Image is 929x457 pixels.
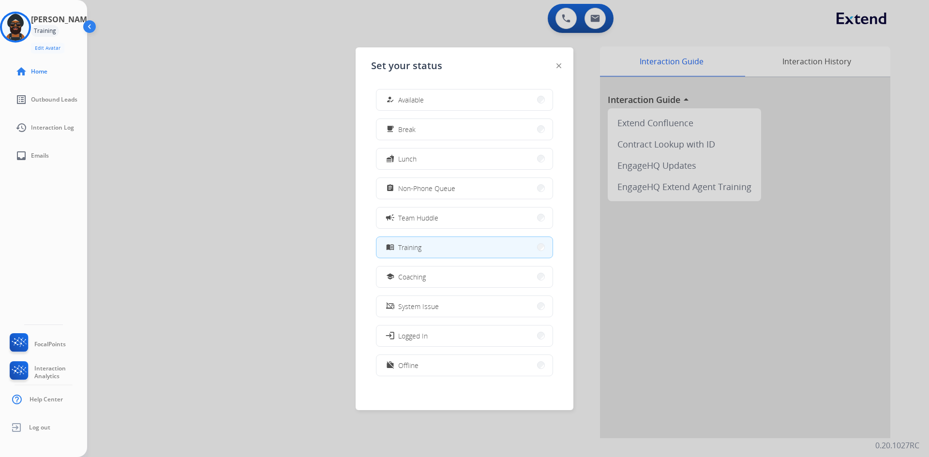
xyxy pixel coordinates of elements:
[398,360,419,370] span: Offline
[29,424,50,431] span: Log out
[30,396,63,403] span: Help Center
[376,355,553,376] button: Offline
[386,302,394,310] mat-icon: phonelink_off
[376,89,553,110] button: Available
[15,66,27,77] mat-icon: home
[15,94,27,105] mat-icon: list_alt
[398,213,438,223] span: Team Huddle
[8,333,66,355] a: FocalPoints
[34,340,66,348] span: FocalPoints
[386,243,394,251] mat-icon: menu_book
[376,266,553,287] button: Coaching
[376,296,553,317] button: System Issue
[15,150,27,162] mat-icon: inbox
[376,325,553,346] button: Logged In
[376,237,553,258] button: Training
[371,59,442,73] span: Set your status
[385,213,395,222] mat-icon: campaign
[376,119,553,140] button: Break
[398,154,417,164] span: Lunch
[385,331,395,340] mat-icon: login
[875,440,919,451] p: 0.20.1027RC
[386,184,394,192] mat-icon: assignment
[398,124,416,134] span: Break
[34,365,87,380] span: Interaction Analytics
[31,96,77,103] span: Outbound Leads
[31,152,49,160] span: Emails
[15,122,27,133] mat-icon: history
[398,301,439,311] span: System Issue
[398,272,426,282] span: Coaching
[31,68,47,75] span: Home
[2,14,29,41] img: avatar
[556,63,561,68] img: close-button
[386,125,394,133] mat-icon: free_breakfast
[386,96,394,104] mat-icon: how_to_reg
[398,331,428,341] span: Logged In
[386,155,394,163] mat-icon: fastfood
[31,25,59,37] div: Training
[398,183,455,193] span: Non-Phone Queue
[376,178,553,199] button: Non-Phone Queue
[386,273,394,281] mat-icon: school
[31,124,74,132] span: Interaction Log
[376,207,553,228] button: Team Huddle
[398,242,421,252] span: Training
[376,148,553,169] button: Lunch
[386,361,394,369] mat-icon: work_off
[8,361,87,383] a: Interaction Analytics
[31,14,94,25] h3: [PERSON_NAME]
[398,95,424,105] span: Available
[31,43,64,54] button: Edit Avatar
